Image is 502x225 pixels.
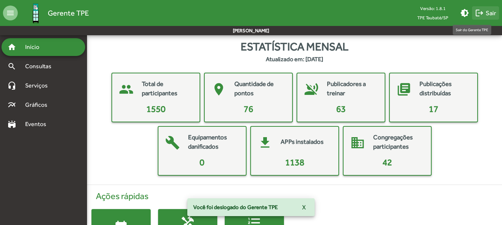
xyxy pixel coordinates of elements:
[3,6,18,20] mat-icon: menu
[300,78,322,100] mat-icon: voice_over_off
[373,133,424,152] mat-card-title: Congregações participantes
[200,157,204,167] span: 0
[460,9,469,17] mat-icon: brightness_medium
[7,43,16,52] mat-icon: home
[336,104,346,114] span: 63
[161,132,184,154] mat-icon: build
[21,43,50,52] span: Início
[115,78,137,100] mat-icon: people
[347,132,369,154] mat-icon: domain
[193,204,278,211] span: Você foi deslogado do Gerente TPE
[475,9,484,17] mat-icon: logout
[296,201,312,214] button: X
[142,79,192,98] mat-card-title: Total de participantes
[7,120,16,129] mat-icon: stadium
[411,13,454,22] span: TPE Taubaté/SP
[7,81,16,90] mat-icon: headset_mic
[21,100,57,109] span: Gráficos
[188,133,238,152] mat-card-title: Equipamentos danificados
[21,62,61,71] span: Consultas
[327,79,377,98] mat-card-title: Publicadores a treinar
[475,6,496,20] span: Sair
[382,157,392,167] span: 42
[7,100,16,109] mat-icon: multiline_chart
[241,38,348,55] span: Estatística mensal
[18,1,89,25] a: Gerente TPE
[429,104,438,114] span: 17
[91,191,498,202] h4: Ações rápidas
[234,79,285,98] mat-card-title: Quantidade de pontos
[146,104,165,114] span: 1550
[21,81,58,90] span: Serviços
[244,104,253,114] span: 76
[411,4,454,13] div: Versão: 1.8.1
[393,78,415,100] mat-icon: library_books
[419,79,470,98] mat-card-title: Publicações distribuídas
[285,157,304,167] span: 1138
[48,7,89,19] span: Gerente TPE
[7,62,16,71] mat-icon: search
[21,120,56,129] span: Eventos
[254,132,276,154] mat-icon: get_app
[266,55,323,64] strong: Atualizado em: [DATE]
[208,78,230,100] mat-icon: place
[24,1,48,25] img: Logo
[472,6,499,20] button: Sair
[281,137,324,147] mat-card-title: APPs instalados
[302,201,306,214] span: X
